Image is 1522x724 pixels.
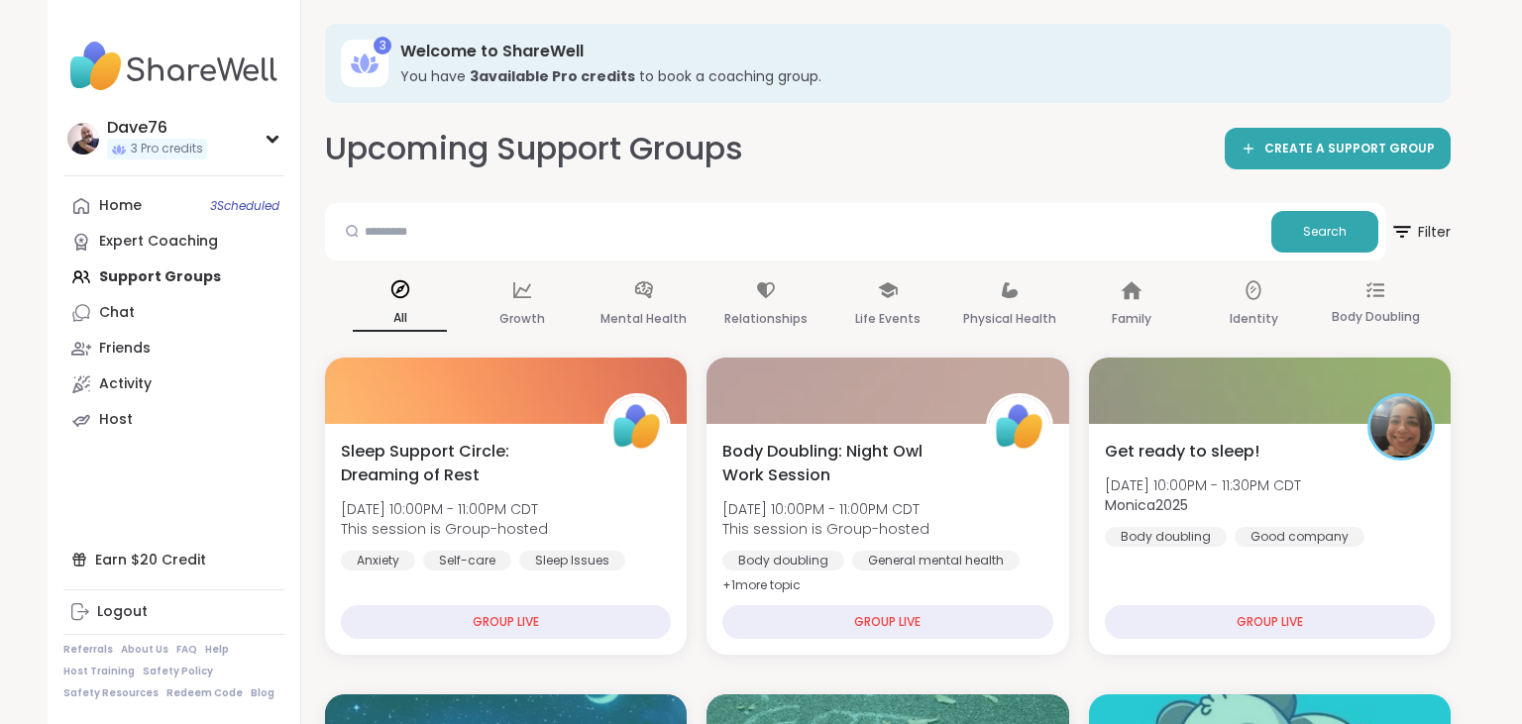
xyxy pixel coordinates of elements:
[722,519,929,539] span: This session is Group-hosted
[63,224,284,259] a: Expert Coaching
[1332,305,1420,329] p: Body Doubling
[499,307,545,331] p: Growth
[400,66,1423,86] h3: You have to book a coaching group.
[63,542,284,577] div: Earn $20 Credit
[722,605,1052,639] div: GROUP LIVE
[63,686,159,700] a: Safety Resources
[1264,141,1435,157] span: CREATE A SUPPORT GROUP
[989,396,1050,458] img: ShareWell
[63,643,113,657] a: Referrals
[341,440,582,487] span: Sleep Support Circle: Dreaming of Rest
[1225,128,1451,169] a: CREATE A SUPPORT GROUP
[99,196,142,216] div: Home
[176,643,197,657] a: FAQ
[724,307,808,331] p: Relationships
[1390,203,1451,260] button: Filter
[1303,223,1347,241] span: Search
[99,232,218,252] div: Expert Coaching
[67,123,99,155] img: Dave76
[63,665,135,678] a: Host Training
[63,331,284,366] a: Friends
[1235,527,1364,547] div: Good company
[400,41,1423,62] h3: Welcome to ShareWell
[722,499,929,519] span: [DATE] 10:00PM - 11:00PM CDT
[341,499,548,519] span: [DATE] 10:00PM - 11:00PM CDT
[63,295,284,331] a: Chat
[325,127,743,171] h2: Upcoming Support Groups
[722,440,963,487] span: Body Doubling: Night Owl Work Session
[121,643,168,657] a: About Us
[205,643,229,657] a: Help
[374,37,391,54] div: 3
[600,307,687,331] p: Mental Health
[1105,605,1435,639] div: GROUP LIVE
[341,551,415,570] div: Anxiety
[1390,208,1451,256] span: Filter
[63,594,284,630] a: Logout
[99,303,135,323] div: Chat
[97,602,148,622] div: Logout
[1230,307,1278,331] p: Identity
[166,686,243,700] a: Redeem Code
[606,396,668,458] img: ShareWell
[63,32,284,101] img: ShareWell Nav Logo
[63,188,284,224] a: Home3Scheduled
[1105,527,1227,547] div: Body doubling
[353,306,447,332] p: All
[251,686,274,700] a: Blog
[63,402,284,438] a: Host
[1105,495,1188,515] b: Monica2025
[99,410,133,430] div: Host
[470,66,635,86] b: 3 available Pro credit s
[1271,211,1378,253] button: Search
[519,551,625,570] div: Sleep Issues
[1105,475,1301,495] span: [DATE] 10:00PM - 11:30PM CDT
[99,339,151,359] div: Friends
[852,551,1020,570] div: General mental health
[855,307,921,331] p: Life Events
[722,551,844,570] div: Body doubling
[107,117,207,139] div: Dave76
[63,366,284,402] a: Activity
[1370,396,1432,458] img: Monica2025
[341,605,671,639] div: GROUP LIVE
[423,551,511,570] div: Self-care
[1112,307,1151,331] p: Family
[341,519,548,539] span: This session is Group-hosted
[963,307,1056,331] p: Physical Health
[99,374,152,394] div: Activity
[210,198,279,214] span: 3 Scheduled
[1105,440,1259,464] span: Get ready to sleep!
[131,141,203,157] span: 3 Pro credits
[143,665,213,678] a: Safety Policy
